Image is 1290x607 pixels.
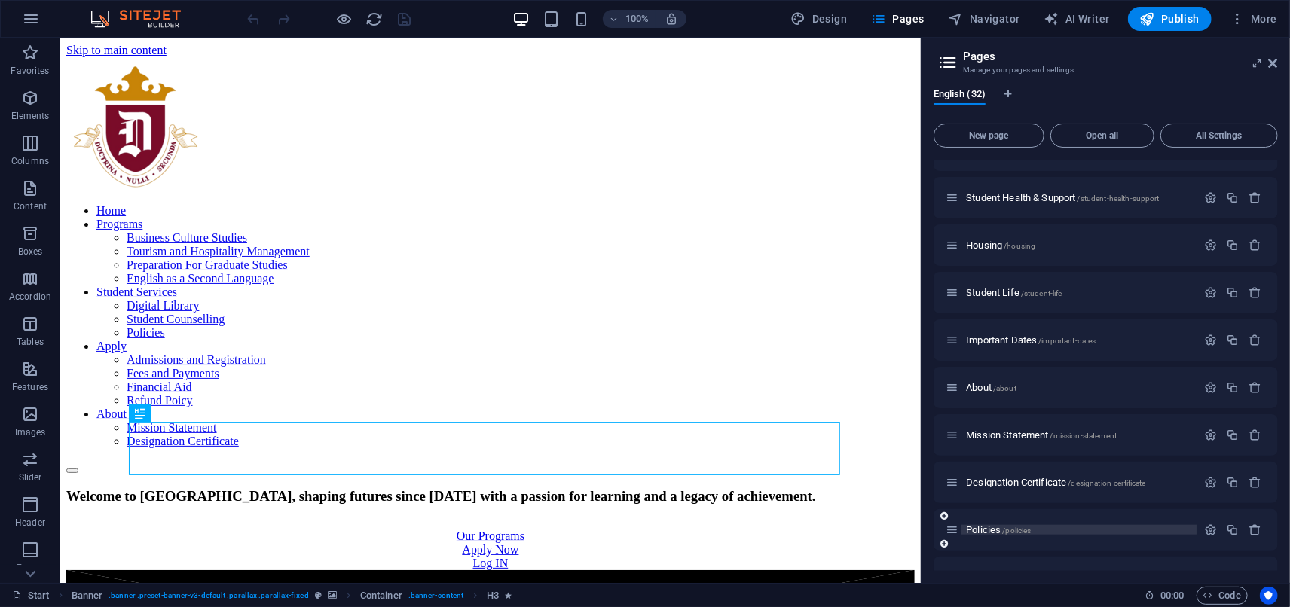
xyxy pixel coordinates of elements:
[1171,590,1173,601] span: :
[1204,381,1217,394] div: Settings
[1160,124,1278,148] button: All Settings
[487,587,499,605] span: Click to select. Double-click to edit
[961,430,1197,440] div: Mission Statement/mission-statement
[966,239,1035,251] span: Housing
[315,591,322,599] i: This element is a customizable preset
[12,587,50,605] a: Click to cancel selection. Double-click to open Pages
[1204,571,1217,584] div: Settings
[1204,334,1217,346] div: Settings
[961,240,1197,250] div: Housing/housing
[506,591,512,599] i: Element contains an animation
[961,193,1197,203] div: Student Health & Support/student-health-support
[961,525,1197,535] div: Policies/policies
[6,6,106,19] a: Skip to main content
[360,587,402,605] span: Click to select. Double-click to edit
[335,10,353,28] button: Click here to leave preview mode and continue editing
[1077,194,1159,203] span: /student-health-support
[1204,429,1217,441] div: Settings
[940,131,1038,140] span: New page
[966,334,1096,346] span: Click to open page
[966,429,1117,441] span: Click to open page
[603,10,656,28] button: 100%
[1167,131,1271,140] span: All Settings
[665,12,678,26] i: On resize automatically adjust zoom level to fit chosen device.
[11,65,49,77] p: Favorites
[1068,479,1145,487] span: /designation-certificate
[1249,571,1261,584] div: Remove
[17,336,44,348] p: Tables
[1203,587,1241,605] span: Code
[1204,476,1217,489] div: Settings
[1204,239,1217,252] div: Settings
[1230,11,1277,26] span: More
[1050,124,1154,148] button: Open all
[18,246,43,258] p: Boxes
[961,477,1197,487] div: Designation Certificate/designation-certificate
[87,10,200,28] img: Editor Logo
[993,384,1016,392] span: /about
[785,7,854,31] div: Design (Ctrl+Alt+Y)
[1249,286,1261,299] div: Remove
[408,587,463,605] span: . banner-content
[934,89,1278,117] div: Language Tabs
[1204,286,1217,299] div: Settings
[109,587,308,605] span: . banner .preset-banner-v3-default .parallax .parallax-fixed
[1226,476,1239,489] div: Duplicate
[1145,587,1185,605] h6: Session time
[1204,191,1217,204] div: Settings
[1140,11,1200,26] span: Publish
[1204,523,1217,536] div: Settings
[328,591,337,599] i: This element contains a background
[966,382,1016,393] span: About
[1226,571,1239,584] div: Duplicate
[1038,337,1096,345] span: /important-dates
[961,383,1197,392] div: About/about
[1057,131,1148,140] span: Open all
[1260,587,1278,605] button: Usercentrics
[19,471,42,483] p: Slider
[943,7,1026,31] button: Navigator
[963,63,1248,77] h3: Manage your pages and settings
[785,7,854,31] button: Design
[1160,587,1184,605] span: 00 00
[934,124,1044,148] button: New page
[1249,429,1261,441] div: Remove
[1249,523,1261,536] div: Remove
[11,110,50,122] p: Elements
[1226,286,1239,299] div: Duplicate
[625,10,650,28] h6: 100%
[1128,7,1212,31] button: Publish
[966,477,1146,488] span: Designation Certificate
[961,288,1197,297] div: Student Life/student-life
[871,11,924,26] span: Pages
[1002,526,1031,535] span: /policies
[791,11,848,26] span: Design
[1021,289,1062,297] span: /student-life
[1249,381,1261,394] div: Remove
[966,524,1031,535] span: Policies
[966,192,1160,203] span: Student Health & Support
[966,287,1062,298] span: Student Life
[1224,7,1283,31] button: More
[9,291,51,303] p: Accordion
[1004,242,1035,250] span: /housing
[1044,11,1110,26] span: AI Writer
[72,587,103,605] span: Click to select. Double-click to edit
[1197,587,1248,605] button: Code
[949,11,1020,26] span: Navigator
[17,562,44,574] p: Footer
[1226,381,1239,394] div: Duplicate
[1249,239,1261,252] div: Remove
[961,335,1197,345] div: Important Dates/important-dates
[1249,334,1261,346] div: Remove
[1249,476,1261,489] div: Remove
[72,587,512,605] nav: breadcrumb
[1226,334,1239,346] div: Duplicate
[865,7,930,31] button: Pages
[1226,523,1239,536] div: Duplicate
[934,85,986,106] span: English (32)
[12,381,48,393] p: Features
[11,155,49,167] p: Columns
[1226,191,1239,204] div: Duplicate
[15,426,46,438] p: Images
